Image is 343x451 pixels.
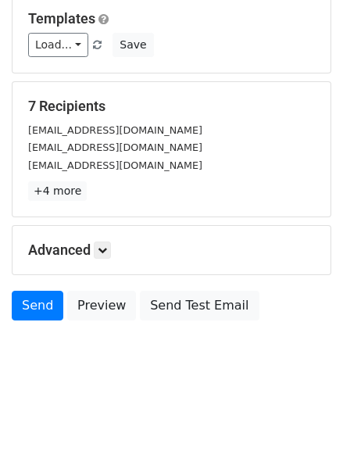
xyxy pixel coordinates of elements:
[67,291,136,320] a: Preview
[140,291,259,320] a: Send Test Email
[28,124,202,136] small: [EMAIL_ADDRESS][DOMAIN_NAME]
[28,33,88,57] a: Load...
[28,98,315,115] h5: 7 Recipients
[28,242,315,259] h5: Advanced
[28,181,87,201] a: +4 more
[113,33,153,57] button: Save
[265,376,343,451] iframe: Chat Widget
[28,141,202,153] small: [EMAIL_ADDRESS][DOMAIN_NAME]
[28,159,202,171] small: [EMAIL_ADDRESS][DOMAIN_NAME]
[28,10,95,27] a: Templates
[12,291,63,320] a: Send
